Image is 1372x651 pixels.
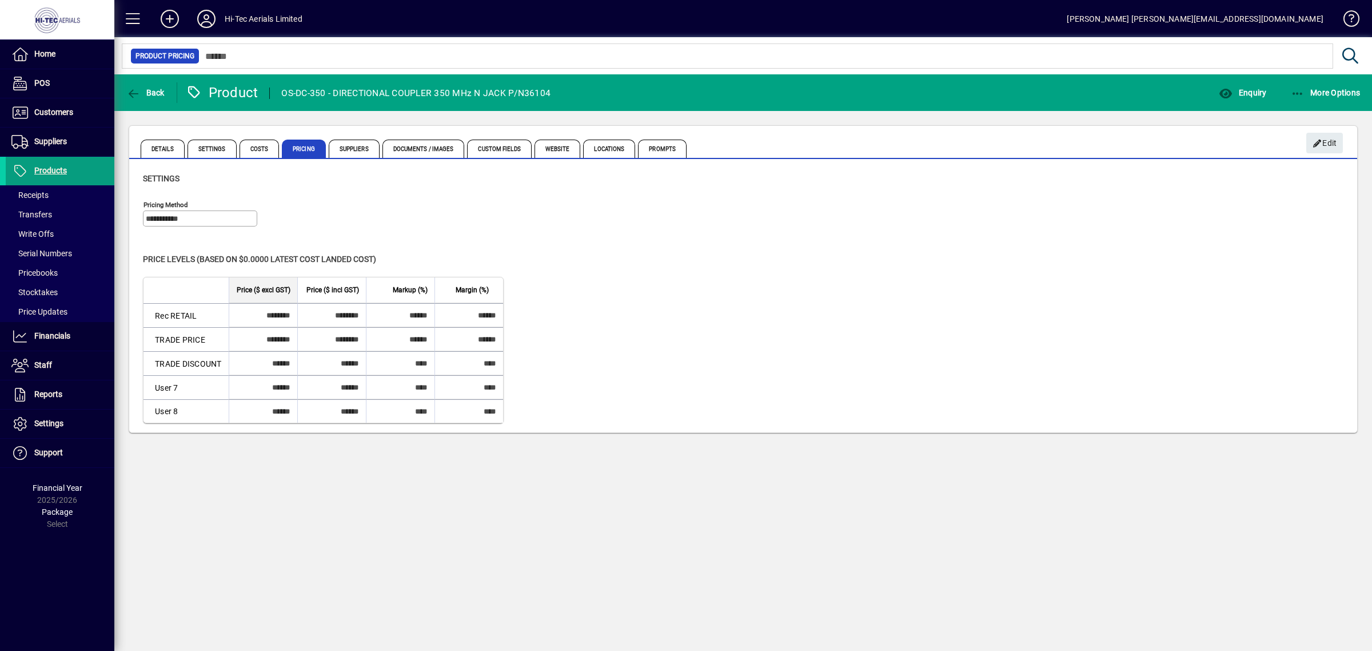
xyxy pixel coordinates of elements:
[34,78,50,88] span: POS
[6,302,114,321] a: Price Updates
[42,507,73,517] span: Package
[143,303,229,327] td: Rec RETAIL
[1219,88,1266,97] span: Enquiry
[126,88,165,97] span: Back
[34,137,67,146] span: Suppliers
[225,10,302,28] div: Hi-Tec Aerials Limited
[1288,82,1363,103] button: More Options
[188,9,225,29] button: Profile
[123,82,167,103] button: Back
[6,410,114,438] a: Settings
[1216,82,1269,103] button: Enquiry
[6,98,114,127] a: Customers
[6,439,114,467] a: Support
[393,284,428,296] span: Markup (%)
[6,40,114,69] a: Home
[143,255,376,264] span: Price levels (based on $0.0000 Latest cost landed cost)
[143,201,188,209] mat-label: Pricing method
[11,210,52,219] span: Transfers
[186,84,258,102] div: Product
[34,166,67,175] span: Products
[281,84,551,102] div: OS-DC-350 - DIRECTIONAL COUPLER 350 MHz N JACK P/N36104
[34,331,70,340] span: Financials
[1067,10,1323,28] div: [PERSON_NAME] [PERSON_NAME][EMAIL_ADDRESS][DOMAIN_NAME]
[1291,88,1361,97] span: More Options
[188,140,237,158] span: Settings
[143,327,229,351] td: TRADE PRICE
[34,360,52,370] span: Staff
[11,288,58,297] span: Stocktakes
[11,190,49,200] span: Receipts
[306,284,359,296] span: Price ($ incl GST)
[6,351,114,380] a: Staff
[143,375,229,399] td: User 7
[141,140,185,158] span: Details
[114,82,177,103] app-page-header-button: Back
[1335,2,1358,39] a: Knowledge Base
[34,419,63,428] span: Settings
[282,140,326,158] span: Pricing
[237,284,290,296] span: Price ($ excl GST)
[535,140,581,158] span: Website
[1306,133,1343,153] button: Edit
[638,140,687,158] span: Prompts
[33,483,82,493] span: Financial Year
[11,249,72,258] span: Serial Numbers
[6,205,114,224] a: Transfers
[135,50,194,62] span: Product Pricing
[6,283,114,302] a: Stocktakes
[11,307,67,316] span: Price Updates
[6,224,114,244] a: Write Offs
[6,185,114,205] a: Receipts
[34,448,63,457] span: Support
[11,229,54,239] span: Write Offs
[34,390,62,399] span: Reports
[143,351,229,375] td: TRADE DISCOUNT
[6,322,114,351] a: Financials
[143,174,180,183] span: Settings
[583,140,635,158] span: Locations
[11,268,58,277] span: Pricebooks
[467,140,531,158] span: Custom Fields
[34,49,55,58] span: Home
[329,140,380,158] span: Suppliers
[456,284,489,296] span: Margin (%)
[6,263,114,283] a: Pricebooks
[151,9,188,29] button: Add
[240,140,280,158] span: Costs
[1313,134,1337,153] span: Edit
[6,244,114,263] a: Serial Numbers
[6,69,114,98] a: POS
[6,128,114,156] a: Suppliers
[143,399,229,423] td: User 8
[382,140,465,158] span: Documents / Images
[6,380,114,409] a: Reports
[34,108,73,117] span: Customers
